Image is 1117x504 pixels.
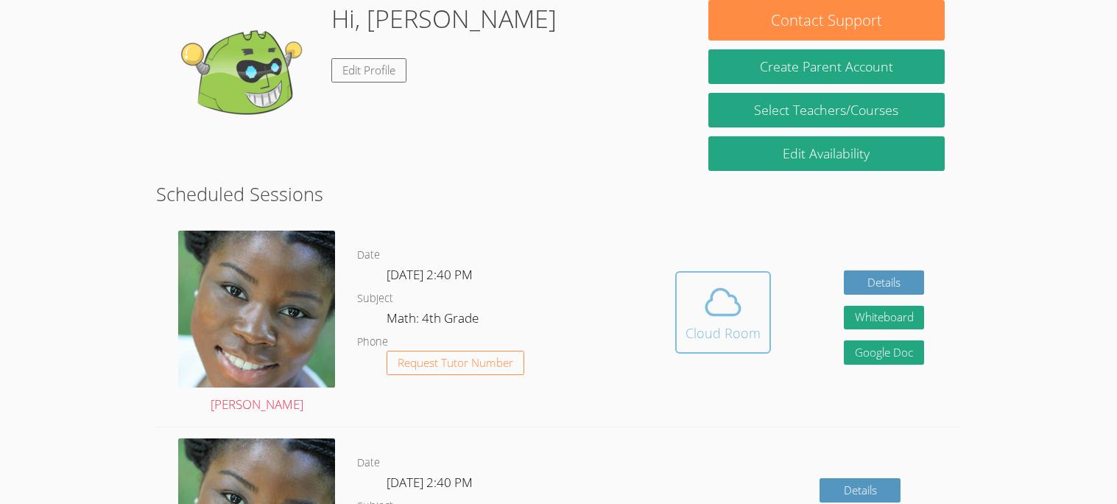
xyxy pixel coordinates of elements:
dt: Phone [357,333,388,351]
button: Cloud Room [675,271,771,354]
img: 1000004422.jpg [178,231,335,388]
dt: Date [357,246,380,265]
button: Request Tutor Number [387,351,524,375]
span: [DATE] 2:40 PM [387,474,473,491]
a: [PERSON_NAME] [178,231,335,416]
a: Details [844,270,925,295]
h2: Scheduled Sessions [156,180,960,208]
dt: Date [357,454,380,472]
span: [DATE] 2:40 PM [387,266,473,283]
button: Whiteboard [844,306,925,330]
a: Edit Availability [708,136,944,171]
dt: Subject [357,290,393,308]
a: Google Doc [844,340,925,365]
span: Request Tutor Number [398,357,513,368]
div: Cloud Room [686,323,761,343]
a: Edit Profile [331,58,406,83]
a: Details [820,478,901,503]
a: Select Teachers/Courses [708,93,944,127]
dd: Math: 4th Grade [387,308,482,333]
button: Create Parent Account [708,49,944,84]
